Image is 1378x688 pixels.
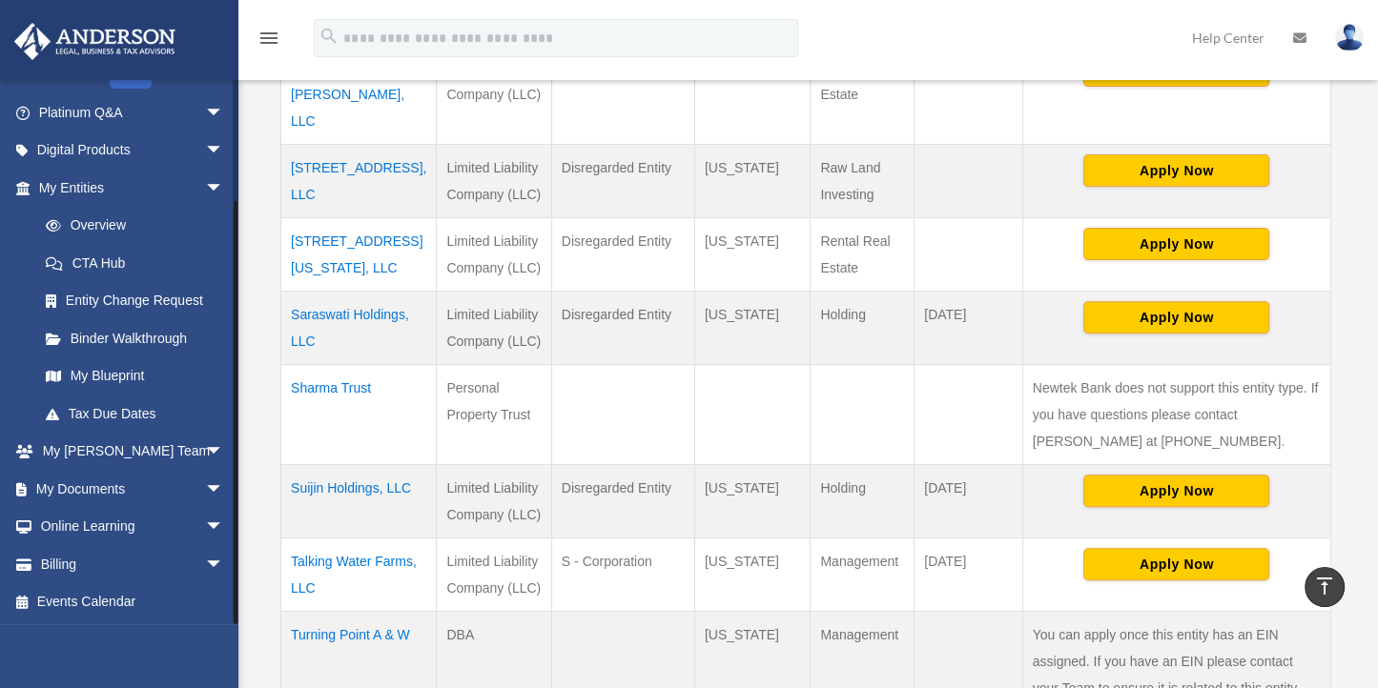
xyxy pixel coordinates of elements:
a: My [PERSON_NAME] Teamarrow_drop_down [13,433,253,471]
td: [STREET_ADDRESS], LLC [281,144,437,217]
td: [DATE] [915,537,1023,611]
td: [DATE] [915,464,1023,537]
span: arrow_drop_down [205,433,243,472]
td: Rental Real Estate [811,217,915,291]
td: Limited Liability Company (LLC) [437,291,551,364]
td: Saraswati Holdings, LLC [281,291,437,364]
td: Personal Property Trust [437,364,551,464]
td: Sharma Trust [281,364,437,464]
a: My Documentsarrow_drop_down [13,470,253,508]
a: Platinum Q&Aarrow_drop_down [13,93,253,132]
td: Limited Liability Company (LLC) [437,144,551,217]
td: Disregarded Entity [551,44,694,144]
span: arrow_drop_down [205,93,243,132]
a: Overview [27,207,234,245]
a: CTA Hub [27,244,243,282]
td: Talking Water Farms, LLC [281,537,437,611]
a: Tax Due Dates [27,395,243,433]
td: [US_STATE] [694,537,811,611]
i: menu [257,27,280,50]
i: search [319,26,339,47]
td: Suijin Holdings, LLC [281,464,437,537]
td: Rental Real Estate [811,44,915,144]
a: Binder Walkthrough [27,319,243,357]
td: S - Corporation [551,537,694,611]
td: Disregarded Entity [551,464,694,537]
td: [US_STATE] [694,464,811,537]
img: User Pic [1335,24,1364,51]
button: Apply Now [1083,475,1269,507]
a: Events Calendar [13,583,253,621]
button: Apply Now [1083,548,1269,580]
td: [US_STATE] [694,144,811,217]
a: Entity Change Request [27,282,243,320]
span: arrow_drop_down [205,545,243,584]
a: Online Learningarrow_drop_down [13,508,253,546]
td: Disregarded Entity [551,291,694,364]
td: Limited Liability Company (LLC) [437,537,551,611]
button: Apply Now [1083,228,1269,260]
td: Newtek Bank does not support this entity type. If you have questions please contact [PERSON_NAME]... [1022,364,1330,464]
td: [STREET_ADDRESS][US_STATE], LLC [281,217,437,291]
td: Limited Liability Company (LLC) [437,217,551,291]
td: [US_STATE] [694,44,811,144]
a: My Entitiesarrow_drop_down [13,169,243,207]
a: vertical_align_top [1305,567,1345,607]
i: vertical_align_top [1313,575,1336,597]
td: Raw Land Investing [811,144,915,217]
img: Anderson Advisors Platinum Portal [9,23,181,60]
td: Holding [811,464,915,537]
td: Disregarded Entity [551,144,694,217]
span: arrow_drop_down [205,508,243,547]
button: Apply Now [1083,301,1269,334]
span: arrow_drop_down [205,470,243,509]
a: My Blueprint [27,357,243,395]
span: arrow_drop_down [205,132,243,171]
a: menu [257,33,280,50]
td: [US_STATE] [694,291,811,364]
td: 27693 [PERSON_NAME], LLC [281,44,437,144]
td: Management [811,537,915,611]
a: Digital Productsarrow_drop_down [13,132,253,170]
td: Disregarded Entity [551,217,694,291]
td: [DATE] [915,291,1023,364]
td: [US_STATE] [694,217,811,291]
td: Limited Liability Company (LLC) [437,44,551,144]
a: Billingarrow_drop_down [13,545,253,583]
button: Apply Now [1083,154,1269,187]
span: arrow_drop_down [205,169,243,208]
td: Limited Liability Company (LLC) [437,464,551,537]
td: Holding [811,291,915,364]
